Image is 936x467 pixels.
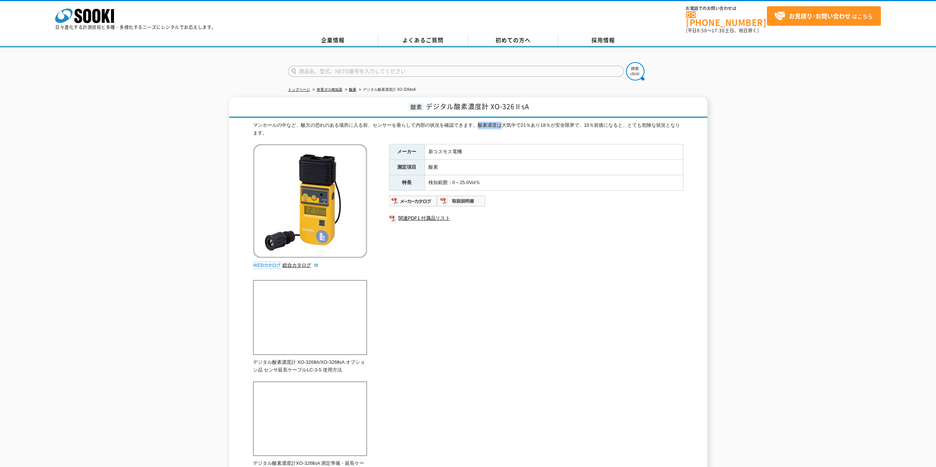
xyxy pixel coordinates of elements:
[288,35,378,46] a: 企業情報
[409,103,424,111] span: 酸素
[349,87,356,91] a: 酸素
[774,11,873,22] span: はこちら
[288,66,624,77] input: 商品名、型式、NETIS番号を入力してください
[357,86,416,94] li: デジタル酸素濃度計 XO-326ⅡsA
[389,175,424,191] th: 特長
[626,62,644,80] img: btn_search.png
[789,11,851,20] strong: お見積り･お問い合わせ
[686,11,767,26] a: [PHONE_NUMBER]
[697,27,707,34] span: 8:50
[468,35,558,46] a: 初めての方へ
[389,144,424,160] th: メーカー
[389,195,437,207] img: メーカーカタログ
[317,87,342,91] a: 有害ガス検知器
[686,27,759,34] span: (平日 ～ 土日、祝日除く)
[767,6,881,26] a: お見積り･お問い合わせはこちら
[686,6,767,11] span: お電話でのお問い合わせは
[437,195,485,207] img: 取扱説明書
[253,262,281,269] img: webカタログ
[389,213,683,223] a: 関連PDF1 付属品リスト
[288,87,310,91] a: トップページ
[424,160,683,175] td: 酸素
[424,175,683,191] td: 検知範囲：0～25.0Vol％
[424,144,683,160] td: 新コスモス電機
[378,35,468,46] a: よくあるご質問
[712,27,725,34] span: 17:30
[282,262,318,268] a: 総合カタログ
[426,101,529,111] span: デジタル酸素濃度計 XO-326ⅡsA
[253,359,367,374] p: デジタル酸素濃度計 XO-326ⅡA/XO-326ⅡsA オプション品 センサ延長ケーブルLC-3-5 使用方法
[389,200,437,205] a: メーカーカタログ
[253,144,367,258] img: デジタル酸素濃度計 XO-326ⅡsA
[389,160,424,175] th: 測定項目
[558,35,648,46] a: 採用情報
[55,25,216,29] p: 日々進化する計測技術と多種・多様化するニーズにレンタルでお応えします。
[437,200,485,205] a: 取扱説明書
[253,122,683,137] div: マンホールの中など、酸欠の恐れのある場所に入る前、センサーを垂らして内部の状況を確認できます。酸素濃度は大気中で21％あり18％が安全限界で、10％前後になると、とても危険な状況となります。
[495,36,531,44] span: 初めての方へ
